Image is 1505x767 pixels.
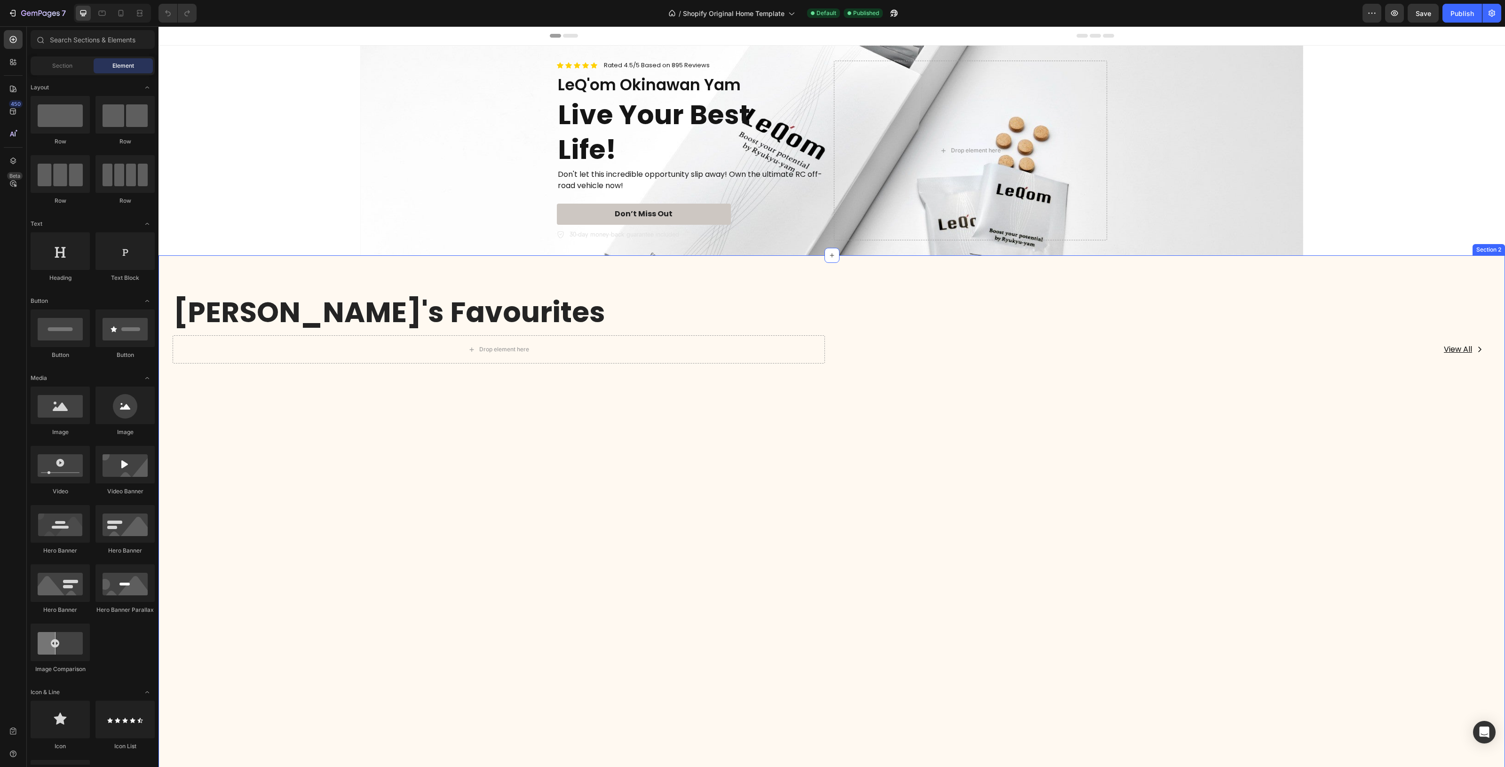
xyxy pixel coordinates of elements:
div: Drop element here [792,120,842,128]
span: Save [1416,9,1431,17]
div: Undo/Redo [158,4,197,23]
span: Section [52,62,72,70]
span: Toggle open [140,80,155,95]
a: LeQ'om Okinawan Yam Supplements [311,360,594,737]
div: Row [95,197,155,205]
span: Button [31,297,48,305]
div: Image Comparison [31,665,90,673]
span: Published [853,9,879,17]
div: Button [95,351,155,359]
div: Row [95,137,155,146]
div: Row [31,137,90,146]
div: Heading [31,274,90,282]
iframe: Design area [158,26,1505,767]
p: Rated 4.5/5 Based on 895 Reviews [445,35,551,43]
div: Image [95,428,155,436]
p: 7 [62,8,66,19]
div: Hero Banner [95,546,155,555]
span: Shopify Original Home Template [683,8,784,18]
a: Amazake Japanese Granola 5.6 Oz | Healthy Granola, Probiotics, Gut Health, Gluten Free, Sugar Fre... [14,360,297,737]
span: Toggle open [140,293,155,308]
p: Don't let this incredible opportunity slip away! Own the ultimate RC off-road vehicle now! [399,142,671,165]
div: Icon List [95,742,155,751]
p: View All [1285,318,1314,328]
div: Don’t Miss Out [456,183,514,193]
button: 7 [4,4,70,23]
a: Amazake Japanese Granola 5.6 Oz | Healthy Granola, Probiotics, Gut Health, Gluten Free, Sugar Fre... [609,360,892,737]
a: LeQ'om Okinawan Yam Supplements [906,360,1189,737]
a: Amazake Japanese Granola 5.6 Oz | Healthy Granola, Probiotics, Gut Health, Gluten Free, Sugar Fre... [1203,360,1486,737]
div: Video [31,487,90,496]
div: Button [31,351,90,359]
span: Text [31,220,42,228]
div: Section 2 [1316,219,1345,228]
span: / [679,8,681,18]
div: Drop element here [321,319,371,327]
span: Toggle open [140,371,155,386]
h2: Live Your Best Life! [398,70,672,142]
div: Text Block [95,274,155,282]
button: Save [1408,4,1439,23]
a: Don’t Miss Out [398,177,572,198]
div: 450 [9,100,23,108]
div: Video Banner [95,487,155,496]
div: Row [31,197,90,205]
div: Hero Banner [31,606,90,614]
h2: [PERSON_NAME]'s Favourites [14,267,1332,305]
span: Media [31,374,47,382]
div: Hero Banner [31,546,90,555]
p: LeQ'om Okinawan Yam [399,49,671,69]
span: Element [112,62,134,70]
span: Toggle open [140,685,155,700]
input: Search Sections & Elements [31,30,155,49]
div: Hero Banner Parallax [95,606,155,614]
a: View All [1278,314,1332,333]
div: Publish [1450,8,1474,18]
span: Layout [31,83,49,92]
div: Open Intercom Messenger [1473,721,1496,743]
div: Image [31,428,90,436]
button: Publish [1442,4,1482,23]
div: Icon [31,742,90,751]
span: Icon & Line [31,688,60,696]
span: Default [816,9,836,17]
div: Beta [7,172,23,180]
p: 30-day money-back guarantee included [411,204,521,213]
span: Toggle open [140,216,155,231]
